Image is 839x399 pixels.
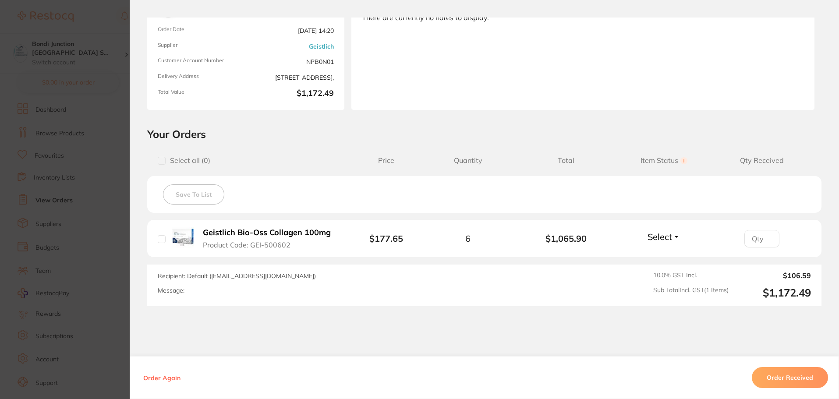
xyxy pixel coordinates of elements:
span: Select [648,231,672,242]
b: Geistlich Bio-Oss Collagen 100mg [203,228,331,237]
span: NPB0N01 [249,57,334,66]
span: Product Code: GEI-500602 [203,241,290,249]
input: Qty [744,230,779,247]
h2: Your Orders [147,127,821,141]
label: Message: [158,287,184,294]
img: Geistlich Bio-Oss Collagen 100mg [172,227,194,248]
button: Geistlich Bio-Oss Collagen 100mg Product Code: GEI-500602 [200,228,340,249]
span: Delivery Address [158,73,242,82]
span: Sub Total Incl. GST ( 1 Items) [653,286,729,299]
span: Customer Account Number [158,57,242,66]
b: $177.65 [369,233,403,244]
span: Total Value [158,89,242,99]
output: $106.59 [736,272,811,279]
span: [STREET_ADDRESS], [249,73,334,82]
button: Order Again [141,374,183,381]
button: Save To List [163,184,224,205]
span: 10.0 % GST Incl. [653,272,729,279]
span: Recipient: Default ( [EMAIL_ADDRESS][DOMAIN_NAME] ) [158,272,316,280]
span: [DATE] 14:20 [249,26,334,35]
span: Qty Received [713,156,811,165]
div: There are currently no notes to display. [362,14,804,21]
a: Geistlich [309,43,334,50]
span: 6 [465,233,471,244]
button: Order Received [752,367,828,388]
span: Item Status [615,156,713,165]
span: Quantity [419,156,517,165]
b: $1,065.90 [517,233,615,244]
button: Select [645,231,683,242]
span: Supplier [158,42,242,51]
span: Price [354,156,419,165]
span: Order Date [158,26,242,35]
span: Total [517,156,615,165]
span: Select all ( 0 ) [166,156,210,165]
output: $1,172.49 [736,286,811,299]
b: $1,172.49 [249,89,334,99]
